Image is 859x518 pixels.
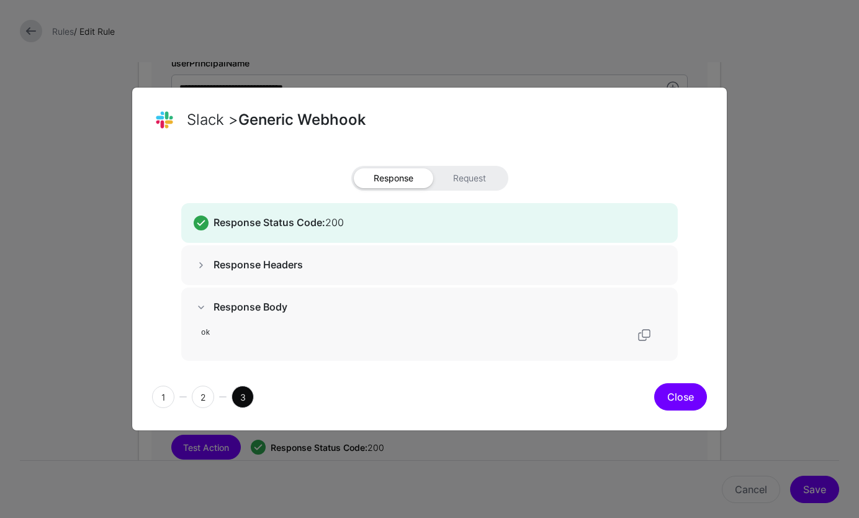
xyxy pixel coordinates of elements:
button: Close [654,383,707,411]
code: ok [201,329,210,337]
span: 3 [232,386,254,408]
span: Request [433,168,506,188]
strong: Response Status Code: [214,216,325,229]
span: Response [354,168,433,188]
strong: Response Headers [214,258,303,271]
strong: Response Body [214,301,287,313]
img: svg+xml;base64,PHN2ZyB3aWR0aD0iNjQiIGhlaWdodD0iNjQiIHZpZXdCb3g9IjAgMCA2NCA2NCIgZmlsbD0ibm9uZSIgeG... [152,107,177,132]
h5: 200 [214,217,665,229]
span: 2 [192,386,214,408]
span: Generic Webhook [238,111,366,129]
span: 1 [152,386,174,408]
span: Slack > [187,111,238,129]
